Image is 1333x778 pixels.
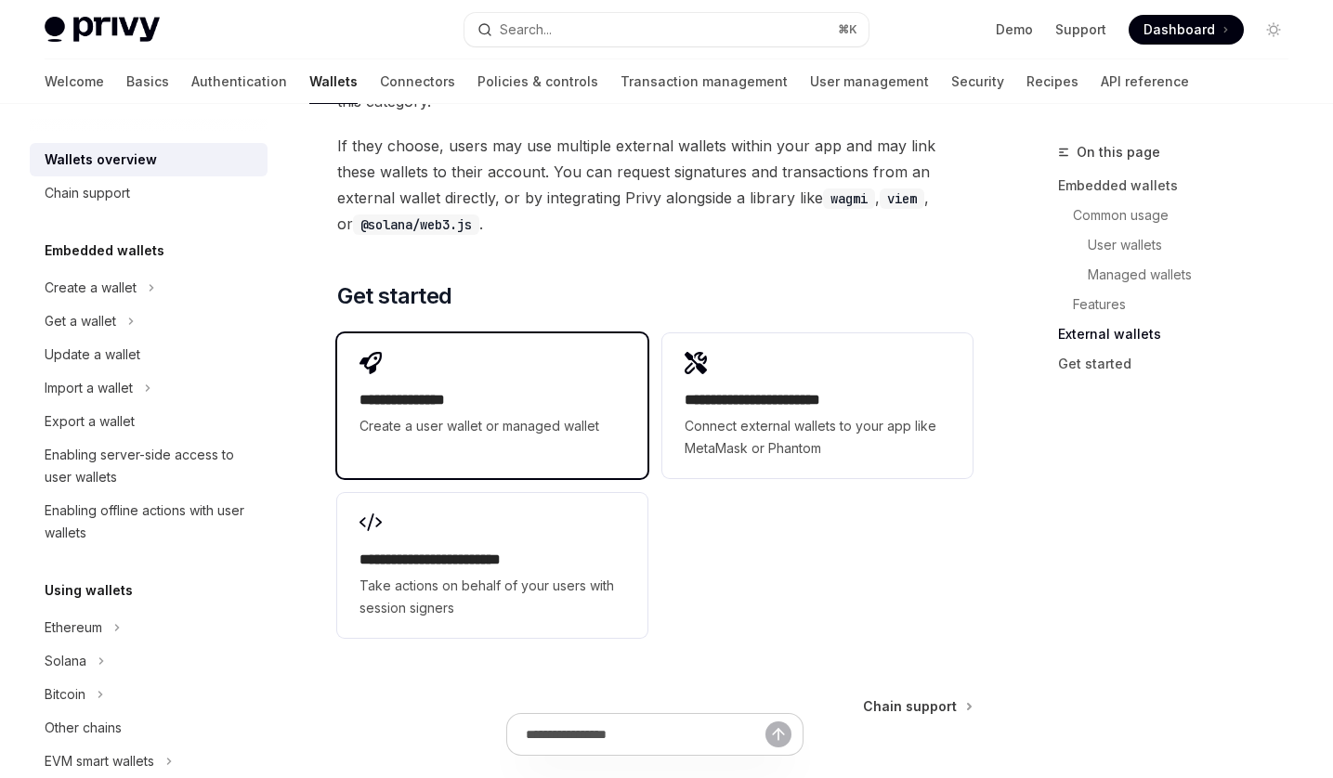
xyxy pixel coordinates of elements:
[30,338,268,371] a: Update a wallet
[45,59,104,104] a: Welcome
[359,575,625,619] span: Take actions on behalf of your users with session signers
[951,59,1004,104] a: Security
[359,415,625,437] span: Create a user wallet or managed wallet
[1101,59,1189,104] a: API reference
[1129,15,1244,45] a: Dashboard
[863,697,957,716] span: Chain support
[45,650,86,672] div: Solana
[1026,59,1078,104] a: Recipes
[1144,20,1215,39] span: Dashboard
[45,717,122,739] div: Other chains
[30,494,268,550] a: Enabling offline actions with user wallets
[863,697,971,716] a: Chain support
[477,59,598,104] a: Policies & controls
[337,281,451,311] span: Get started
[1058,171,1303,201] a: Embedded wallets
[30,711,268,745] a: Other chains
[45,750,154,772] div: EVM smart wallets
[45,310,116,332] div: Get a wallet
[30,143,268,176] a: Wallets overview
[500,19,552,41] div: Search...
[621,59,788,104] a: Transaction management
[1073,290,1303,319] a: Features
[30,438,268,494] a: Enabling server-side access to user wallets
[30,405,268,438] a: Export a wallet
[1088,260,1303,290] a: Managed wallets
[45,499,256,544] div: Enabling offline actions with user wallets
[765,721,791,747] button: Send message
[996,20,1033,39] a: Demo
[45,149,157,171] div: Wallets overview
[45,616,102,639] div: Ethereum
[1055,20,1106,39] a: Support
[45,579,133,602] h5: Using wallets
[685,415,950,460] span: Connect external wallets to your app like MetaMask or Phantom
[45,240,164,262] h5: Embedded wallets
[1259,15,1288,45] button: Toggle dark mode
[880,188,924,209] code: viem
[309,59,358,104] a: Wallets
[1077,141,1160,163] span: On this page
[838,22,857,37] span: ⌘ K
[353,214,479,235] code: @solana/web3.js
[810,59,929,104] a: User management
[30,176,268,210] a: Chain support
[823,188,875,209] code: wagmi
[380,59,455,104] a: Connectors
[337,133,973,237] span: If they choose, users may use multiple external wallets within your app and may link these wallet...
[1058,349,1303,379] a: Get started
[1058,319,1303,349] a: External wallets
[464,13,869,46] button: Search...⌘K
[45,182,130,204] div: Chain support
[45,17,160,43] img: light logo
[1088,230,1303,260] a: User wallets
[1073,201,1303,230] a: Common usage
[45,344,140,366] div: Update a wallet
[45,377,133,399] div: Import a wallet
[45,277,137,299] div: Create a wallet
[191,59,287,104] a: Authentication
[45,683,85,706] div: Bitcoin
[45,444,256,488] div: Enabling server-side access to user wallets
[45,410,135,433] div: Export a wallet
[126,59,169,104] a: Basics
